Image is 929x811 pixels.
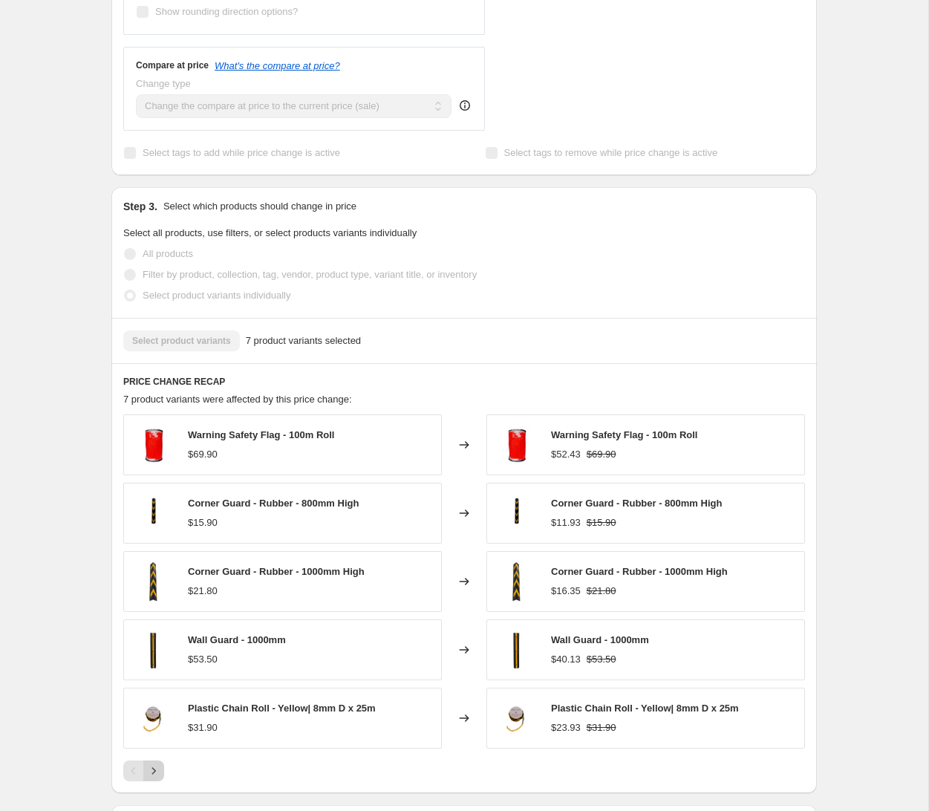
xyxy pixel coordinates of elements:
[587,447,616,462] strike: $69.90
[495,628,539,672] img: WG-1000_496b1f8d-5dcd-46e8-aab9-75c49429610c_80x.png
[131,491,176,535] img: CG-R-800_80x.png
[551,703,739,714] span: Plastic Chain Roll - Yellow| 8mm D x 25m
[123,199,157,214] h2: Step 3.
[155,6,298,17] span: Show rounding direction options?
[188,703,376,714] span: Plastic Chain Roll - Yellow| 8mm D x 25m
[188,652,218,667] div: $53.50
[495,423,539,467] img: SF-100M_80x.jpg
[551,584,581,599] div: $16.35
[551,498,722,509] span: Corner Guard - Rubber - 800mm High
[136,78,191,89] span: Change type
[188,566,365,577] span: Corner Guard - Rubber - 1000mm High
[587,515,616,530] strike: $15.90
[188,447,218,462] div: $69.90
[131,628,176,672] img: WG-1000_496b1f8d-5dcd-46e8-aab9-75c49429610c_80x.png
[123,394,352,405] span: 7 product variants were affected by this price change:
[587,652,616,667] strike: $53.50
[143,290,290,301] span: Select product variants individually
[143,147,340,158] span: Select tags to add while price change is active
[495,559,539,604] img: CG-R-1000_b04dba58-0ae4-43ce-a383-4d940fc44643_80x.png
[551,429,697,440] span: Warning Safety Flag - 100m Roll
[551,634,649,645] span: Wall Guard - 1000mm
[188,515,218,530] div: $15.90
[188,720,218,735] div: $31.90
[587,584,616,599] strike: $21.80
[188,634,286,645] span: Wall Guard - 1000mm
[495,491,539,535] img: CG-R-800_80x.png
[188,429,334,440] span: Warning Safety Flag - 100m Roll
[504,147,718,158] span: Select tags to remove while price change is active
[143,248,193,259] span: All products
[143,269,477,280] span: Filter by product, collection, tag, vendor, product type, variant title, or inventory
[551,652,581,667] div: $40.13
[188,498,359,509] span: Corner Guard - Rubber - 800mm High
[123,376,805,388] h6: PRICE CHANGE RECAP
[123,760,164,781] nav: Pagination
[457,98,472,113] div: help
[551,566,728,577] span: Corner Guard - Rubber - 1000mm High
[188,584,218,599] div: $21.80
[551,515,581,530] div: $11.93
[136,59,209,71] h3: Compare at price
[551,447,581,462] div: $52.43
[587,720,616,735] strike: $31.90
[215,60,340,71] button: What's the compare at price?
[131,423,176,467] img: SF-100M_80x.jpg
[551,720,581,735] div: $23.93
[495,696,539,740] img: PCR-YB-25M_80x.png
[123,227,417,238] span: Select all products, use filters, or select products variants individually
[131,696,176,740] img: PCR-YB-25M_80x.png
[143,760,164,781] button: Next
[246,333,361,348] span: 7 product variants selected
[131,559,176,604] img: CG-R-1000_b04dba58-0ae4-43ce-a383-4d940fc44643_80x.png
[163,199,356,214] p: Select which products should change in price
